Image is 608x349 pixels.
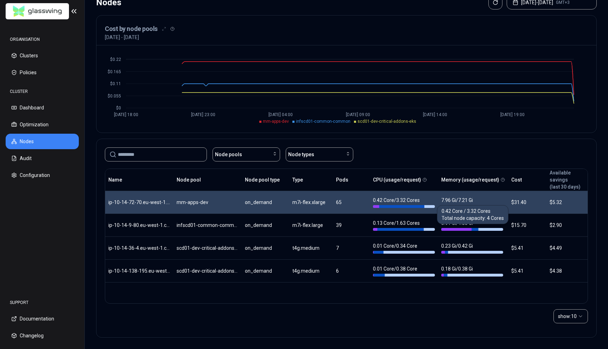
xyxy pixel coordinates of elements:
[373,220,435,231] div: 0.13 Core / 1.63 Cores
[6,100,79,115] button: Dashboard
[550,199,584,206] div: $5.32
[292,173,303,187] button: Type
[550,267,584,274] div: $4.38
[245,173,280,187] button: Node pool type
[10,3,65,20] img: GlassWing
[511,222,543,229] div: $15.70
[550,245,584,252] div: $4.49
[511,199,543,206] div: $31.40
[263,119,289,124] span: mm-apps-dev
[336,245,367,252] div: 7
[442,208,504,222] p: 0.42 Core / 3.32 Cores Total node capacity: 4 Cores
[6,311,79,326] button: Documentation
[110,57,121,62] tspan: $0.22
[373,173,421,187] button: CPU (usage/request)
[177,222,239,229] div: infscd01-common-common
[245,245,286,252] div: on_demand
[116,106,121,110] tspan: $0
[357,119,416,124] span: scd01-dev-critical-addons-eks
[215,151,242,158] span: Node pools
[292,222,330,229] div: m7i-flex.large
[105,34,139,41] p: [DATE] - [DATE]
[441,173,499,187] button: Memory (usage/request)
[177,245,239,252] div: scd01-dev-critical-addons-eks
[6,84,79,99] div: CLUSTER
[336,222,367,229] div: 39
[441,242,503,254] div: 0.23 Gi / 0.42 Gi
[373,197,435,208] div: 0.42 Core / 3.32 Cores
[292,245,330,252] div: t4g.medium
[110,81,121,86] tspan: $0.11
[500,112,525,117] tspan: [DATE] 19:00
[6,296,79,310] div: SUPPORT
[6,65,79,80] button: Policies
[292,199,330,206] div: m7i-flex.xlarge
[6,151,79,166] button: Audit
[108,69,121,74] tspan: $0.165
[245,267,286,274] div: on_demand
[511,173,522,187] button: Cost
[6,167,79,183] button: Configuration
[177,199,239,206] div: mm-apps-dev
[177,173,201,187] button: Node pool
[108,267,170,274] div: ip-10-14-138-195.eu-west-1.compute.internal
[511,245,543,252] div: $5.41
[108,94,121,99] tspan: $0.055
[336,173,348,187] button: Pods
[108,245,170,252] div: ip-10-14-36-4.eu-west-1.compute.internal
[108,173,122,187] button: Name
[6,48,79,63] button: Clusters
[268,112,293,117] tspan: [DATE] 04:00
[105,24,158,34] h3: Cost by node pools
[6,328,79,343] button: Changelog
[108,222,170,229] div: ip-10-14-9-80.eu-west-1.compute.internal
[108,199,170,206] div: ip-10-14-72-70.eu-west-1.compute.internal
[288,151,314,158] span: Node types
[336,267,367,274] div: 6
[213,147,280,161] button: Node pools
[550,222,584,229] div: $2.90
[373,242,435,254] div: 0.01 Core / 0.34 Core
[245,199,286,206] div: on_demand
[423,112,447,117] tspan: [DATE] 14:00
[441,197,503,208] div: 7.96 Gi / 7.21 Gi
[550,169,584,190] div: Available savings (last 30 days)
[245,222,286,229] div: on_demand
[286,147,353,161] button: Node types
[346,112,370,117] tspan: [DATE] 09:00
[336,199,367,206] div: 65
[177,267,239,274] div: scd01-dev-critical-addons-eks
[373,265,435,277] div: 0.01 Core / 0.38 Core
[441,220,503,231] div: 3.91 Gi / 4.83 Gi
[114,112,138,117] tspan: [DATE] 18:00
[292,267,330,274] div: t4g.medium
[6,134,79,149] button: Nodes
[441,265,503,277] div: 0.18 Gi / 0.38 Gi
[6,117,79,132] button: Optimization
[511,267,543,274] div: $5.41
[6,32,79,46] div: ORGANISATION
[191,112,215,117] tspan: [DATE] 23:00
[296,119,350,124] span: infscd01-common-common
